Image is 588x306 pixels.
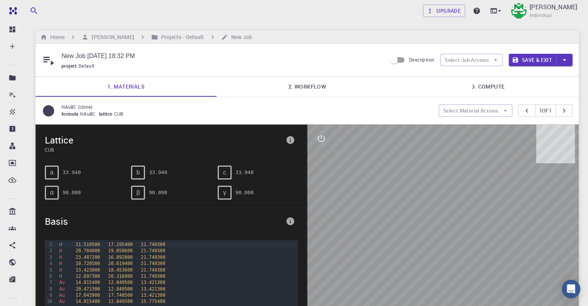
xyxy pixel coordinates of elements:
[45,286,53,292] div: 8
[518,104,573,117] div: pager
[45,254,53,260] div: 3
[108,261,133,266] span: 20.619400
[75,274,100,279] span: 12.697300
[228,33,252,41] h6: New Job
[562,280,580,298] div: Open Intercom Messenger
[45,273,53,279] div: 6
[61,103,433,110] p: HAu8C (clone)
[47,33,65,41] h6: Home
[136,169,140,176] span: b
[108,242,133,247] span: 17.195400
[75,242,100,247] span: 21.510500
[439,104,512,117] button: Select Material Actions
[440,54,503,66] button: Select Job Actions
[223,189,226,196] span: γ
[283,132,298,148] button: info
[108,286,133,292] span: 12.849500
[108,292,133,298] span: 17.748500
[45,241,53,248] div: 1
[45,248,53,254] div: 2
[535,104,556,117] button: 1of1
[45,298,53,304] div: 10
[45,292,53,298] div: 9
[158,33,204,41] h6: Projects - Default
[6,7,17,15] img: logo
[409,56,434,63] span: Description
[59,274,62,279] span: H
[36,77,216,97] a: 1. Materials
[141,267,165,273] span: 21.749300
[75,267,100,273] span: 13.423800
[75,261,100,266] span: 10.720500
[141,242,165,247] span: 21.749300
[423,5,465,17] a: Upgrade
[141,299,165,304] span: 15.775400
[141,286,165,292] span: 13.421300
[59,255,62,260] span: H
[108,255,133,260] span: 16.892800
[141,248,165,253] span: 21.749300
[530,12,552,19] span: Individual
[511,3,527,19] img: Mary Quenie Velasco
[45,134,283,146] span: Lattice
[39,33,254,41] nav: breadcrumb
[61,63,78,69] span: project
[141,274,165,279] span: 21.749300
[45,260,53,267] div: 4
[59,261,62,266] span: H
[235,186,254,199] pre: 90.000
[530,2,577,12] p: [PERSON_NAME]
[75,248,100,253] span: 20.784000
[63,166,81,179] pre: 33.940
[75,292,100,298] span: 17.643900
[136,189,140,196] span: β
[50,169,54,176] span: a
[45,215,283,227] span: Basis
[63,186,81,199] pre: 90.000
[61,111,80,117] span: formula
[78,63,98,69] span: Default
[141,280,165,285] span: 13.421300
[75,299,100,304] span: 14.815400
[75,286,100,292] span: 20.472300
[59,292,65,298] span: Au
[108,299,133,304] span: 12.849500
[45,279,53,285] div: 7
[15,5,43,12] span: Support
[75,280,100,285] span: 14.815400
[283,214,298,229] button: info
[45,146,283,153] span: CUB
[141,261,165,266] span: 21.749300
[59,248,62,253] span: H
[108,274,133,279] span: 20.316900
[59,286,65,292] span: Au
[59,242,62,247] span: H
[59,280,65,285] span: Au
[149,166,167,179] pre: 33.940
[235,166,254,179] pre: 33.940
[89,33,134,41] h6: [PERSON_NAME]
[108,280,133,285] span: 12.849500
[149,186,167,199] pre: 90.000
[141,292,165,298] span: 13.421300
[59,299,65,304] span: Au
[75,255,100,260] span: 23.487200
[509,54,556,66] button: Save & Exit
[398,77,579,97] a: 3. Compute
[108,267,133,273] span: 18.453600
[50,189,53,196] span: α
[216,77,397,97] a: 2. Workflow
[141,255,165,260] span: 21.749300
[108,248,133,253] span: 19.058600
[99,111,114,117] span: lattice
[45,267,53,273] div: 5
[59,267,62,273] span: H
[114,111,127,117] span: CUB
[80,111,99,117] span: HAu8C
[223,169,226,176] span: c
